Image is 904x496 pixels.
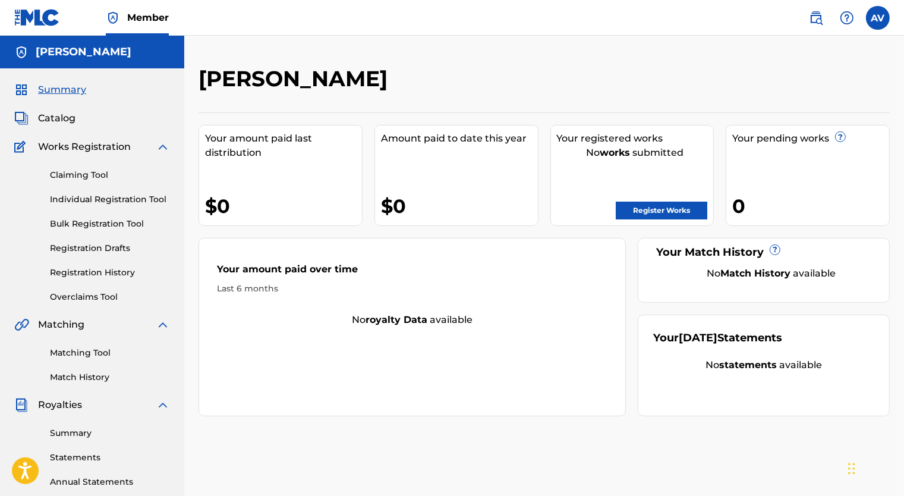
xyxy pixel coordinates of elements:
[616,202,707,219] a: Register Works
[653,330,782,346] div: Your Statements
[50,291,170,303] a: Overclaims Tool
[14,111,29,125] img: Catalog
[217,262,607,282] div: Your amount paid over time
[127,11,169,24] span: Member
[732,193,889,219] div: 0
[600,147,630,158] strong: works
[14,111,75,125] a: CatalogCatalog
[845,439,904,496] iframe: Chat Widget
[38,83,86,97] span: Summary
[199,65,393,92] h2: [PERSON_NAME]
[809,11,823,25] img: search
[653,244,874,260] div: Your Match History
[36,45,131,59] h5: Andrew Viz
[770,245,780,255] span: ?
[38,140,131,154] span: Works Registration
[50,427,170,440] a: Summary
[205,131,362,160] div: Your amount paid last distribution
[156,318,170,332] img: expand
[668,266,874,281] div: No available
[732,131,889,146] div: Your pending works
[804,6,828,30] a: Public Search
[50,476,170,488] a: Annual Statements
[14,398,29,412] img: Royalties
[156,140,170,154] img: expand
[866,6,890,30] div: User Menu
[199,313,625,327] div: No available
[14,45,29,59] img: Accounts
[217,282,607,295] div: Last 6 months
[835,6,859,30] div: Help
[50,242,170,255] a: Registration Drafts
[38,111,75,125] span: Catalog
[14,318,29,332] img: Matching
[381,193,538,219] div: $0
[38,318,84,332] span: Matching
[156,398,170,412] img: expand
[653,358,874,372] div: No available
[366,314,427,325] strong: royalty data
[719,359,777,371] strong: statements
[836,132,845,142] span: ?
[720,268,790,279] strong: Match History
[14,140,30,154] img: Works Registration
[848,451,855,486] div: Drag
[38,398,82,412] span: Royalties
[381,131,538,146] div: Amount paid to date this year
[14,83,29,97] img: Summary
[205,193,362,219] div: $0
[50,218,170,230] a: Bulk Registration Tool
[50,451,170,464] a: Statements
[106,11,120,25] img: Top Rightsholder
[840,11,854,25] img: help
[50,347,170,359] a: Matching Tool
[50,193,170,206] a: Individual Registration Tool
[50,169,170,181] a: Claiming Tool
[679,331,717,344] span: [DATE]
[557,146,714,160] div: No submitted
[50,266,170,279] a: Registration History
[50,371,170,384] a: Match History
[14,83,86,97] a: SummarySummary
[14,9,60,26] img: MLC Logo
[557,131,714,146] div: Your registered works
